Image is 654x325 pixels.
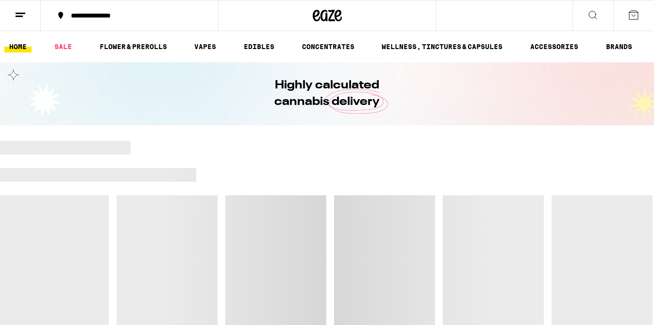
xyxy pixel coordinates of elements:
a: HOME [4,41,32,52]
a: VAPES [189,41,221,52]
a: SALE [50,41,77,52]
a: EDIBLES [239,41,279,52]
a: WELLNESS, TINCTURES & CAPSULES [377,41,507,52]
h1: Highly calculated cannabis delivery [247,77,407,110]
a: FLOWER & PREROLLS [95,41,172,52]
a: BRANDS [601,41,637,52]
a: ACCESSORIES [525,41,583,52]
a: CONCENTRATES [297,41,359,52]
